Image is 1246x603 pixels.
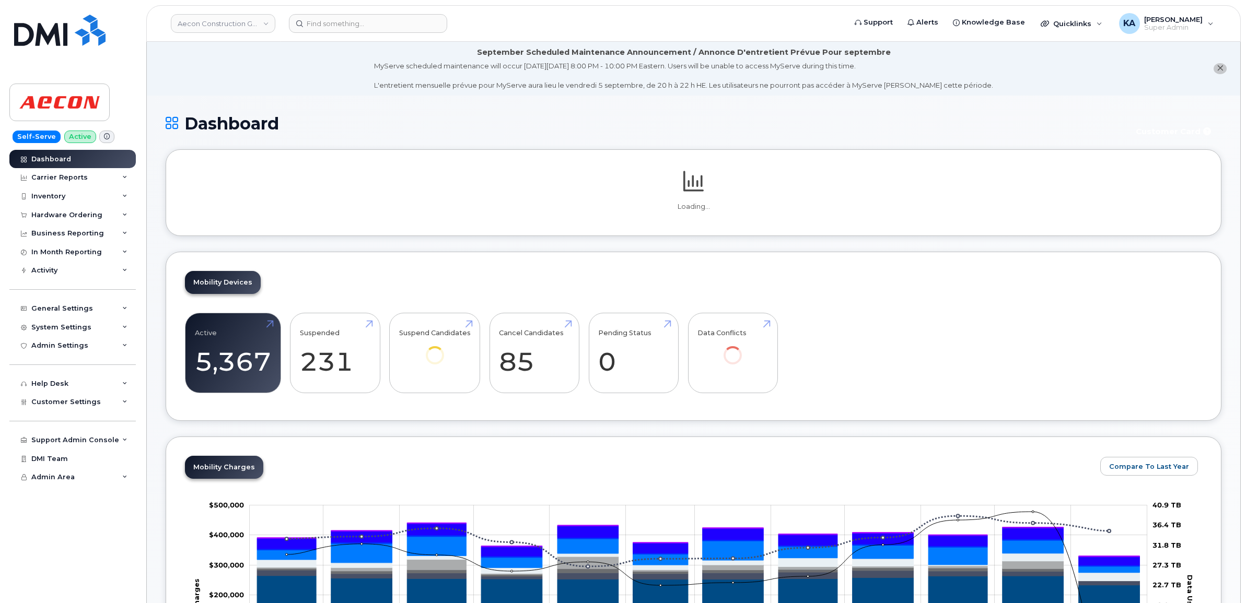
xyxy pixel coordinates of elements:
button: Compare To Last Year [1100,457,1198,476]
h1: Dashboard [166,114,1122,133]
button: close notification [1214,63,1227,74]
a: Data Conflicts [697,318,768,379]
tspan: 31.8 TB [1152,540,1181,549]
g: GST [258,535,1140,566]
div: MyServe scheduled maintenance will occur [DATE][DATE] 8:00 PM - 10:00 PM Eastern. Users will be u... [374,61,993,90]
g: Hardware [258,553,1140,581]
g: Features [258,537,1140,573]
button: Customer Card [1127,123,1221,141]
a: Mobility Charges [185,456,263,479]
tspan: $500,000 [209,501,244,509]
g: $0 [209,501,244,509]
a: Suspend Candidates [399,318,471,379]
tspan: 40.9 TB [1152,501,1181,509]
tspan: $300,000 [209,561,244,569]
g: $0 [209,530,244,539]
p: Loading... [185,202,1202,211]
g: HST [258,524,1140,565]
a: Suspended 231 [300,318,370,387]
a: Cancel Candidates 85 [499,318,569,387]
a: Active 5,367 [195,318,271,387]
tspan: 36.4 TB [1152,521,1181,529]
div: September Scheduled Maintenance Announcement / Annonce D'entretient Prévue Pour septembre [477,47,891,58]
g: QST [258,523,1140,556]
g: PST [258,523,1140,557]
g: $0 [209,590,244,599]
a: Mobility Devices [185,271,261,294]
tspan: 27.3 TB [1152,561,1181,569]
g: Cancellation [258,557,1140,581]
tspan: $400,000 [209,530,244,539]
tspan: $200,000 [209,590,244,599]
g: $0 [209,561,244,569]
a: Pending Status 0 [598,318,669,387]
span: Compare To Last Year [1109,462,1189,471]
tspan: 22.7 TB [1152,581,1181,589]
g: Roaming [258,570,1140,585]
